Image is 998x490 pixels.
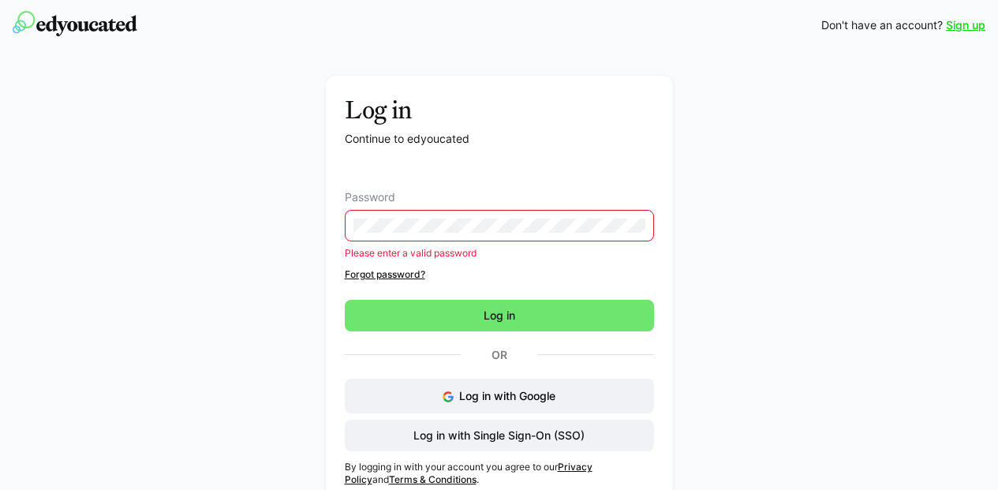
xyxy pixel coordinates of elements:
a: Forgot password? [345,268,654,281]
span: Please enter a valid password [345,247,477,259]
span: Log in [481,308,518,324]
p: Or [461,344,538,366]
a: Sign up [946,17,985,33]
p: Continue to edyoucated [345,131,654,147]
button: Log in [345,300,654,331]
img: edyoucated [13,11,137,36]
a: Privacy Policy [345,461,592,485]
span: Log in with Google [459,389,555,402]
button: Log in with Single Sign-On (SSO) [345,420,654,451]
button: Log in with Google [345,379,654,413]
span: Password [345,191,395,204]
h3: Log in [345,95,654,125]
p: By logging in with your account you agree to our and . [345,461,654,486]
a: Terms & Conditions [389,473,477,485]
span: Don't have an account? [821,17,943,33]
span: Log in with Single Sign-On (SSO) [411,428,587,443]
